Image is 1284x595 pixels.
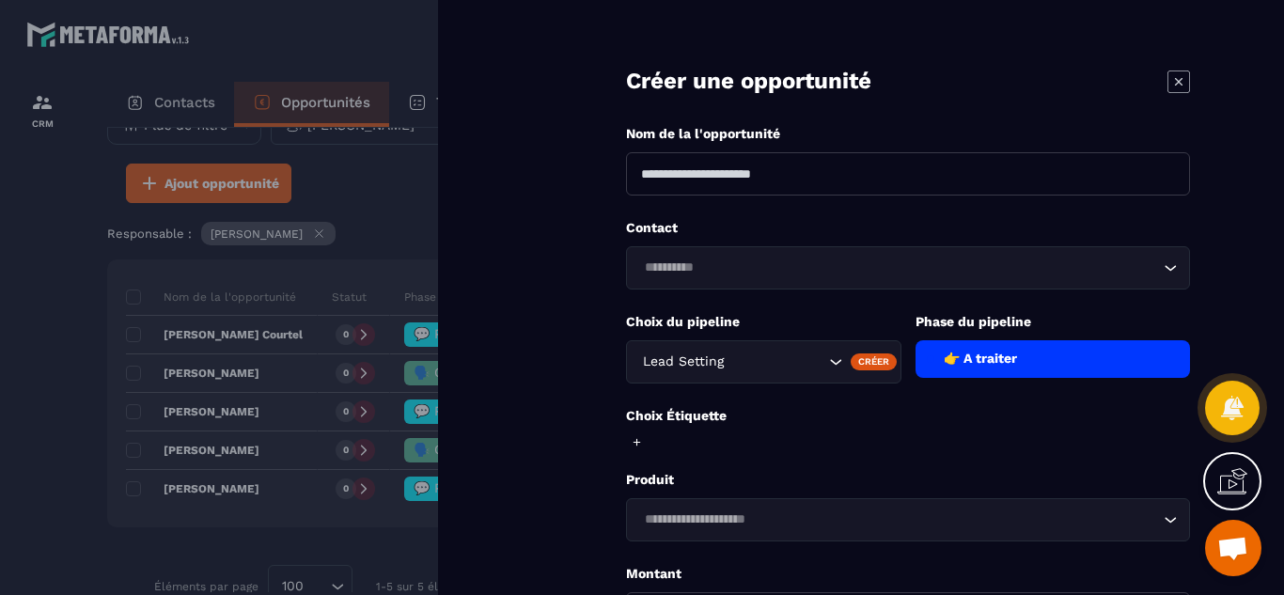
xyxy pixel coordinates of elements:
[626,246,1190,290] div: Search for option
[626,407,1190,425] p: Choix Étiquette
[626,498,1190,541] div: Search for option
[638,352,728,372] span: Lead Setting
[1205,520,1261,576] div: Ouvrir le chat
[626,125,1190,143] p: Nom de la l'opportunité
[626,313,901,331] p: Choix du pipeline
[626,340,901,384] div: Search for option
[626,66,871,97] p: Créer une opportunité
[638,258,1159,278] input: Search for option
[728,352,824,372] input: Search for option
[638,509,1159,530] input: Search for option
[916,313,1191,331] p: Phase du pipeline
[626,565,1190,583] p: Montant
[626,219,1190,237] p: Contact
[851,353,897,370] div: Créer
[626,471,1190,489] p: Produit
